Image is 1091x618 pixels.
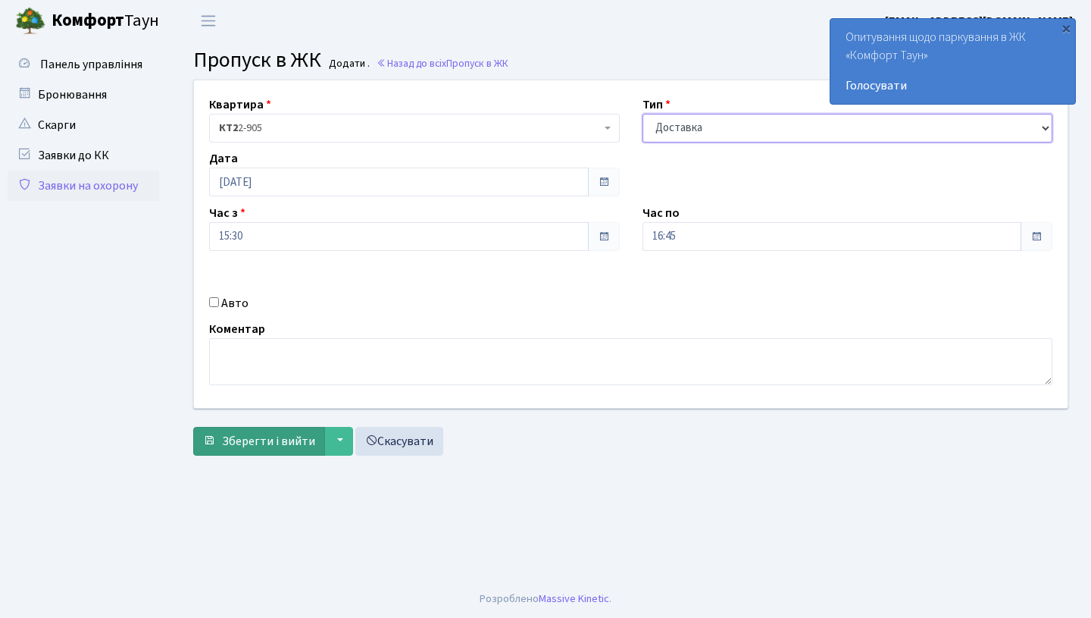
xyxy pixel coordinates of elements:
[222,433,315,450] span: Зберегти і вийти
[209,149,238,168] label: Дата
[189,8,227,33] button: Переключити навігацію
[1058,20,1074,36] div: ×
[642,204,680,222] label: Час по
[539,591,609,607] a: Massive Kinetic
[326,58,370,71] small: Додати .
[209,320,265,338] label: Коментар
[885,12,1073,30] a: [EMAIL_ADDRESS][DOMAIN_NAME]
[221,294,249,312] label: Авто
[480,591,611,607] div: Розроблено .
[209,96,271,114] label: Квартира
[8,140,159,171] a: Заявки до КК
[209,204,245,222] label: Час з
[15,6,45,36] img: logo.png
[8,171,159,201] a: Заявки на охорону
[377,56,508,71] a: Назад до всіхПропуск в ЖК
[209,114,620,143] span: <b>КТ2</b>&nbsp;&nbsp;&nbsp;2-905
[885,13,1073,30] b: [EMAIL_ADDRESS][DOMAIN_NAME]
[193,427,325,456] button: Зберегти і вийти
[846,77,1060,95] a: Голосувати
[193,45,321,75] span: Пропуск в ЖК
[40,56,142,73] span: Панель управління
[642,96,671,114] label: Тип
[830,19,1075,104] div: Опитування щодо паркування в ЖК «Комфорт Таун»
[219,121,238,136] b: КТ2
[355,427,443,456] a: Скасувати
[8,49,159,80] a: Панель управління
[52,8,124,33] b: Комфорт
[52,8,159,34] span: Таун
[8,110,159,140] a: Скарги
[219,121,601,136] span: <b>КТ2</b>&nbsp;&nbsp;&nbsp;2-905
[8,80,159,110] a: Бронювання
[446,56,508,71] span: Пропуск в ЖК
